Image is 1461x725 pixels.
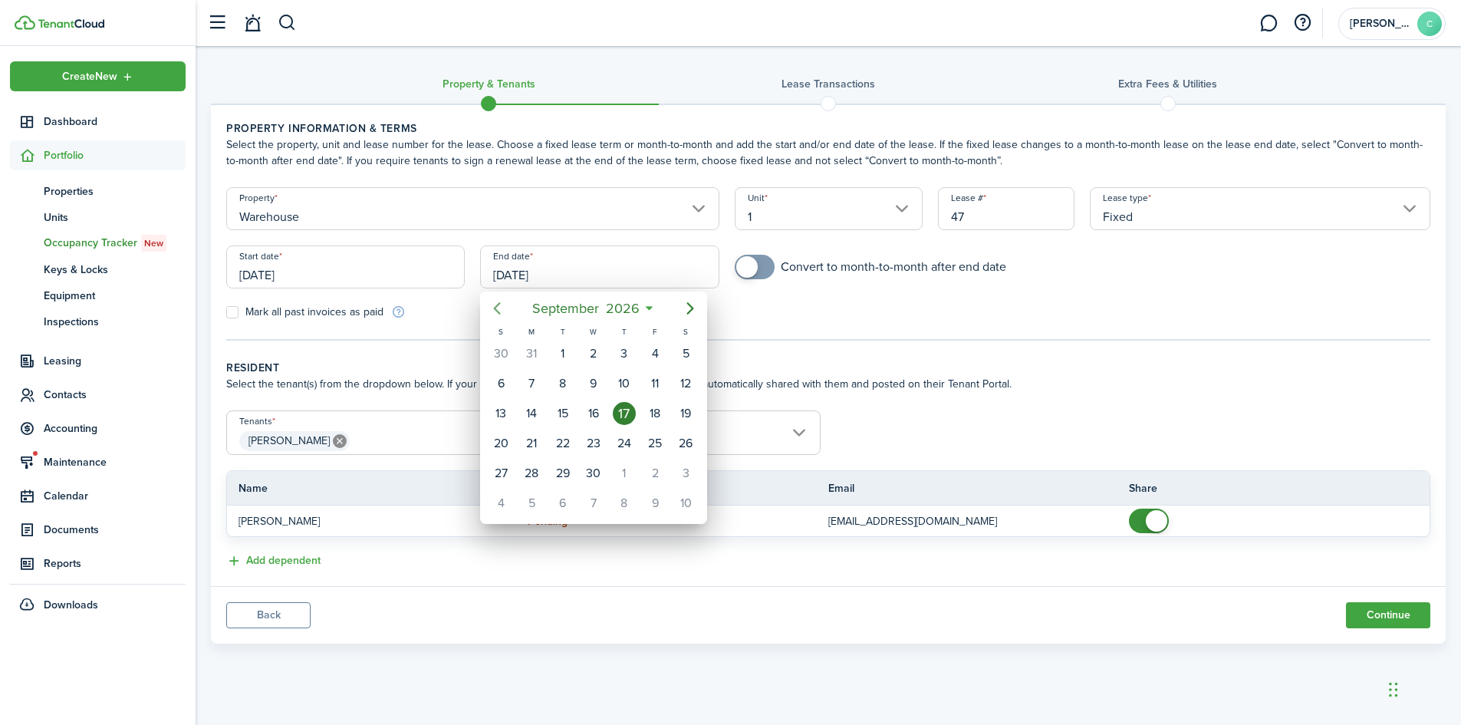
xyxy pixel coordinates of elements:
[613,492,636,515] div: Thursday, October 8, 2026
[489,402,512,425] div: Sunday, September 13, 2026
[613,342,636,365] div: Thursday, September 3, 2026
[520,432,543,455] div: Monday, September 21, 2026
[640,325,670,338] div: F
[582,492,605,515] div: Wednesday, October 7, 2026
[674,462,697,485] div: Saturday, October 3, 2026
[489,342,512,365] div: Sunday, August 30, 2026
[582,372,605,395] div: Wednesday, September 9, 2026
[613,402,636,425] div: Thursday, September 17, 2026
[674,432,697,455] div: Saturday, September 26, 2026
[674,342,697,365] div: Saturday, September 5, 2026
[643,432,666,455] div: Friday, September 25, 2026
[489,462,512,485] div: Sunday, September 27, 2026
[643,372,666,395] div: Friday, September 11, 2026
[643,342,666,365] div: Friday, September 4, 2026
[674,492,697,515] div: Saturday, October 10, 2026
[613,462,636,485] div: Thursday, October 1, 2026
[551,462,574,485] div: Tuesday, September 29, 2026
[551,372,574,395] div: Tuesday, September 8, 2026
[643,462,666,485] div: Friday, October 2, 2026
[670,325,701,338] div: S
[489,372,512,395] div: Sunday, September 6, 2026
[675,293,706,324] mbsc-button: Next page
[674,372,697,395] div: Saturday, September 12, 2026
[613,372,636,395] div: Thursday, September 10, 2026
[674,402,697,425] div: Saturday, September 19, 2026
[489,432,512,455] div: Sunday, September 20, 2026
[485,325,516,338] div: S
[528,295,602,322] span: September
[520,492,543,515] div: Monday, October 5, 2026
[578,325,609,338] div: W
[516,325,547,338] div: M
[489,492,512,515] div: Sunday, October 4, 2026
[582,432,605,455] div: Wednesday, September 23, 2026
[520,342,543,365] div: Monday, August 31, 2026
[548,325,578,338] div: T
[643,402,666,425] div: Friday, September 18, 2026
[551,402,574,425] div: Tuesday, September 15, 2026
[643,492,666,515] div: Friday, October 9, 2026
[582,462,605,485] div: Wednesday, September 30, 2026
[582,402,605,425] div: Wednesday, September 16, 2026
[551,492,574,515] div: Tuesday, October 6, 2026
[520,402,543,425] div: Monday, September 14, 2026
[522,295,649,322] mbsc-button: September2026
[520,372,543,395] div: Monday, September 7, 2026
[602,295,643,322] span: 2026
[613,432,636,455] div: Thursday, September 24, 2026
[520,462,543,485] div: Monday, September 28, 2026
[482,293,512,324] mbsc-button: Previous page
[582,342,605,365] div: Wednesday, September 2, 2026
[551,432,574,455] div: Tuesday, September 22, 2026
[551,342,574,365] div: Tuesday, September 1, 2026
[609,325,640,338] div: T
